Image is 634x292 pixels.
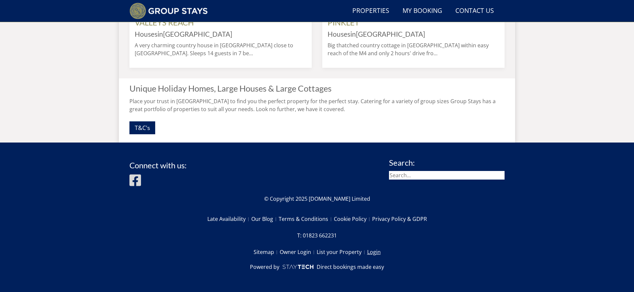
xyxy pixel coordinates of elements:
a: Our Blog [251,213,279,225]
h3: Connect with us: [129,161,187,170]
h2: Unique Holiday Homes, Large Houses & Large Cottages [129,84,505,93]
a: My Booking [400,4,445,19]
h4: in [135,30,306,38]
a: Powered byDirect bookings made easy [250,263,384,271]
a: Late Availability [207,213,251,225]
p: Place your trust in [GEOGRAPHIC_DATA] to find you the perfect property for the perfect stay. Cate... [129,97,505,113]
a: Cookie Policy [334,213,372,225]
a: PINKLET [328,18,359,27]
a: [GEOGRAPHIC_DATA] [163,30,232,38]
a: VALLEYS REACH [135,18,194,27]
a: Privacy Policy & GDPR [372,213,427,225]
a: List your Property [317,246,367,258]
a: Login [367,246,381,258]
h4: in [328,30,499,38]
p: © Copyright 2025 [DOMAIN_NAME] Limited [129,195,505,203]
a: Properties [350,4,392,19]
a: Contact Us [453,4,497,19]
img: scrumpy.png [282,263,314,271]
a: Houses [328,30,350,38]
img: Group Stays [129,3,208,19]
p: A very charming country house in [GEOGRAPHIC_DATA] close to [GEOGRAPHIC_DATA]. Sleeps 14 guests i... [135,41,306,57]
a: [GEOGRAPHIC_DATA] [356,30,425,38]
a: Houses [135,30,158,38]
p: Big thatched country cottage in [GEOGRAPHIC_DATA] within easy reach of the M4 and only 2 hours' d... [328,41,499,57]
a: Sitemap [254,246,280,258]
a: T&C's [129,121,155,134]
h3: Search: [389,158,505,167]
img: Facebook [129,174,141,187]
input: Search... [389,171,505,180]
a: T: 01823 662231 [297,230,337,241]
a: Terms & Conditions [279,213,334,225]
a: Owner Login [280,246,317,258]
